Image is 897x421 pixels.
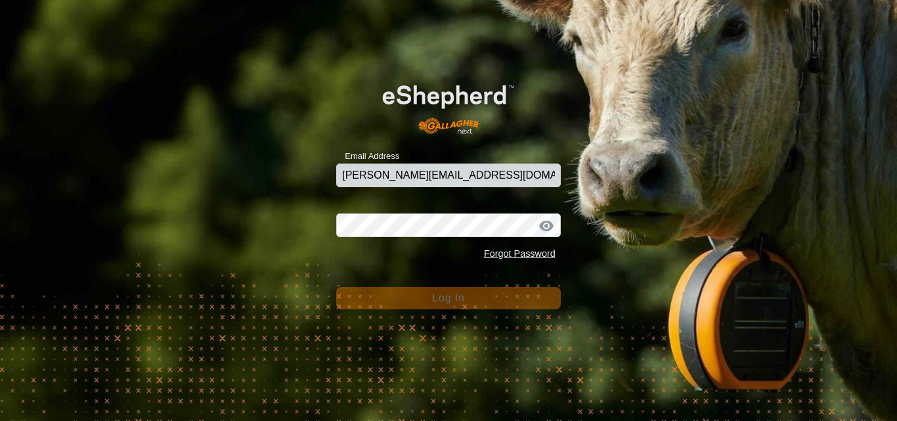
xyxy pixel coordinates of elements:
button: Log In [336,287,561,309]
label: Email Address [336,150,399,163]
img: E-shepherd Logo [359,66,538,143]
span: Log In [432,292,464,303]
input: Email Address [336,164,561,187]
a: Forgot Password [484,248,556,259]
